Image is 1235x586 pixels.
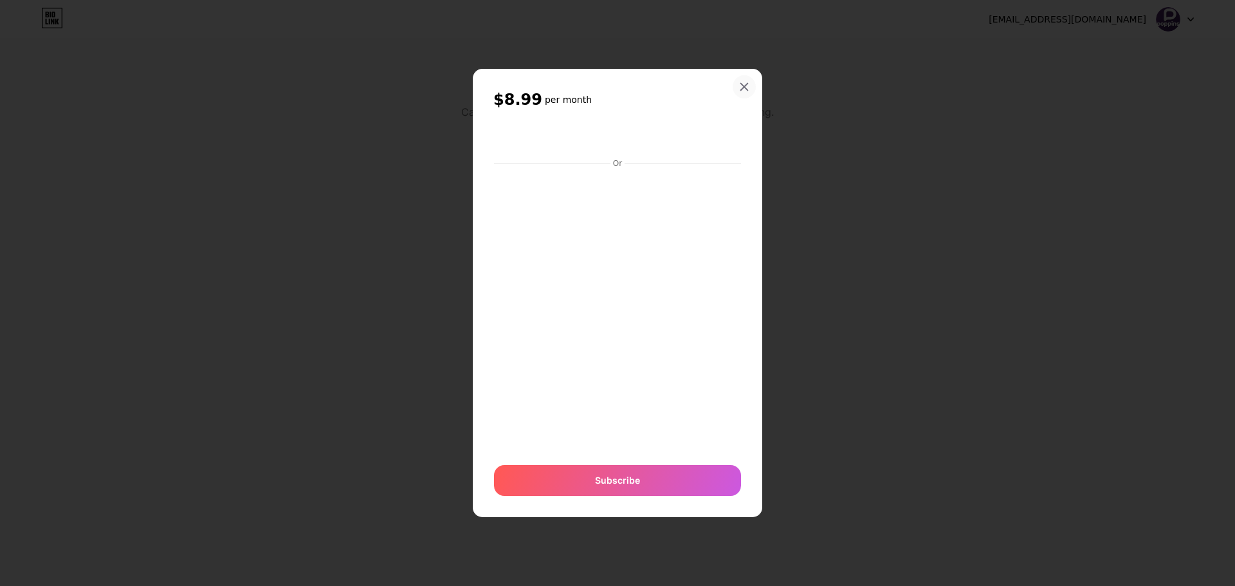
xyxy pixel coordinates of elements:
div: Or [610,158,625,169]
span: $8.99 [493,89,542,110]
iframe: Güvenli ödeme giriş çerçevesi [491,170,744,452]
span: Subscribe [595,473,640,487]
iframe: Güvenli ödeme düğmesi çerçevesi [494,124,741,154]
h6: per month [545,93,592,106]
